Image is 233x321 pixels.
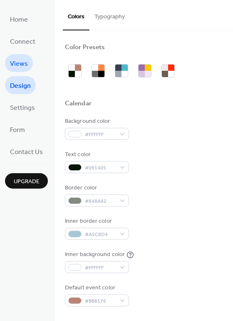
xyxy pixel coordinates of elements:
span: #FFFFFF [85,130,116,139]
span: #091405 [85,164,116,172]
div: Border color [65,184,127,192]
span: Settings [10,102,35,114]
div: Background color [65,117,127,126]
span: Contact Us [10,146,43,159]
div: Calendar [65,100,92,108]
a: Settings [5,98,40,116]
a: Contact Us [5,142,48,160]
div: Text color [65,150,127,159]
span: #BB8576 [85,297,116,306]
span: Design [10,80,31,92]
span: Form [10,124,25,137]
a: Design [5,76,36,94]
span: #A5C8D4 [85,230,116,239]
a: Home [5,10,33,28]
span: #848A82 [85,197,116,206]
button: Upgrade [5,173,48,189]
div: Inner border color [65,217,127,226]
span: #FFFFFF [85,264,116,272]
a: Connect [5,32,40,50]
span: Views [10,57,28,70]
a: Form [5,120,30,138]
span: Home [10,13,28,26]
div: Default event color [65,284,127,292]
div: Inner background color [65,250,125,259]
span: Upgrade [14,177,40,186]
a: Views [5,54,33,72]
div: Color Presets [65,43,105,52]
span: Connect [10,35,35,48]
